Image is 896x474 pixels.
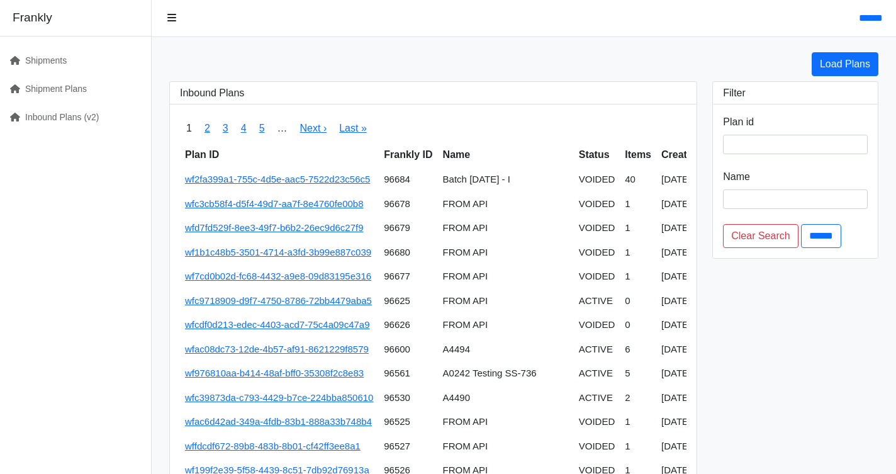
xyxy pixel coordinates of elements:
[620,361,656,386] td: 5
[300,123,327,133] a: Next ›
[241,123,247,133] a: 4
[656,289,722,313] td: [DATE] 09:25
[379,337,437,362] td: 96600
[180,87,686,99] h3: Inbound Plans
[574,167,620,192] td: VOIDED
[438,216,574,240] td: FROM API
[438,386,574,410] td: A4490
[620,313,656,337] td: 0
[656,216,722,240] td: [DATE] 11:22
[620,434,656,459] td: 1
[723,169,750,184] label: Name
[185,271,371,281] a: wf7cd0b02d-fc68-4432-a9e8-09d83195e316
[574,192,620,217] td: VOIDED
[185,247,371,257] a: wf1b1c48b5-3501-4714-a3fd-3b99e887c039
[185,368,364,378] a: wf976810aa-b414-48af-bff0-35308f2c8e83
[812,52,878,76] a: Load Plans
[379,410,437,434] td: 96525
[379,386,437,410] td: 96530
[185,174,370,184] a: wf2fa399a1-755c-4d5e-aac5-7522d23c56c5
[271,115,294,142] span: …
[185,198,364,209] a: wfc3cb58f4-d5f4-49d7-aa7f-8e4760fe00b8
[438,313,574,337] td: FROM API
[574,337,620,362] td: ACTIVE
[438,167,574,192] td: Batch [DATE] - I
[379,313,437,337] td: 96626
[438,337,574,362] td: A4494
[574,240,620,265] td: VOIDED
[620,410,656,434] td: 1
[574,264,620,289] td: VOIDED
[185,392,373,403] a: wfc39873da-c793-4429-b7ce-224bba850610
[379,142,437,167] th: Frankly ID
[656,264,722,289] td: [DATE] 11:22
[438,410,574,434] td: FROM API
[723,115,754,130] label: Plan id
[620,142,656,167] th: Items
[438,264,574,289] td: FROM API
[656,240,722,265] td: [DATE] 11:22
[620,192,656,217] td: 1
[379,192,437,217] td: 96678
[656,142,722,167] th: Created At
[574,361,620,386] td: ACTIVE
[379,361,437,386] td: 96561
[574,313,620,337] td: VOIDED
[438,240,574,265] td: FROM API
[259,123,265,133] a: 5
[180,115,198,142] span: 1
[185,416,372,427] a: wfac6d42ad-349a-4fdb-83b1-888a33b748b4
[574,434,620,459] td: VOIDED
[185,319,370,330] a: wfcdf0d213-edec-4403-acd7-75c4a09c47a9
[339,123,367,133] a: Last »
[656,167,722,192] td: [DATE] 14:07
[620,289,656,313] td: 0
[656,337,722,362] td: [DATE] 08:51
[185,295,372,306] a: wfc9718909-d9f7-4750-8786-72bb4479aba5
[438,361,574,386] td: A0242 Testing SS-736
[620,264,656,289] td: 1
[438,192,574,217] td: FROM API
[574,289,620,313] td: ACTIVE
[656,386,722,410] td: [DATE] 14:04
[723,224,798,248] a: Clear Search
[620,337,656,362] td: 6
[379,240,437,265] td: 96680
[438,142,574,167] th: Name
[379,264,437,289] td: 96677
[185,441,361,451] a: wffdcdf672-89b8-483b-8b01-cf42ff3ee8a1
[656,434,722,459] td: [DATE] 14:02
[185,222,364,233] a: wfd7fd529f-8ee3-49f7-b6b2-26ec9d6c27f9
[723,87,868,99] h3: Filter
[438,289,574,313] td: FROM API
[204,123,210,133] a: 2
[223,123,228,133] a: 3
[620,386,656,410] td: 2
[180,142,379,167] th: Plan ID
[379,289,437,313] td: 96625
[379,434,437,459] td: 96527
[379,216,437,240] td: 96679
[574,216,620,240] td: VOIDED
[180,115,686,142] nav: pager
[185,344,369,354] a: wfac08dc73-12de-4b57-af91-8621229f8579
[574,142,620,167] th: Status
[656,361,722,386] td: [DATE] 23:56
[620,216,656,240] td: 1
[379,167,437,192] td: 96684
[656,192,722,217] td: [DATE] 11:22
[656,313,722,337] td: [DATE] 09:14
[620,240,656,265] td: 1
[656,410,722,434] td: [DATE] 14:02
[574,410,620,434] td: VOIDED
[574,386,620,410] td: ACTIVE
[620,167,656,192] td: 40
[438,434,574,459] td: FROM API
